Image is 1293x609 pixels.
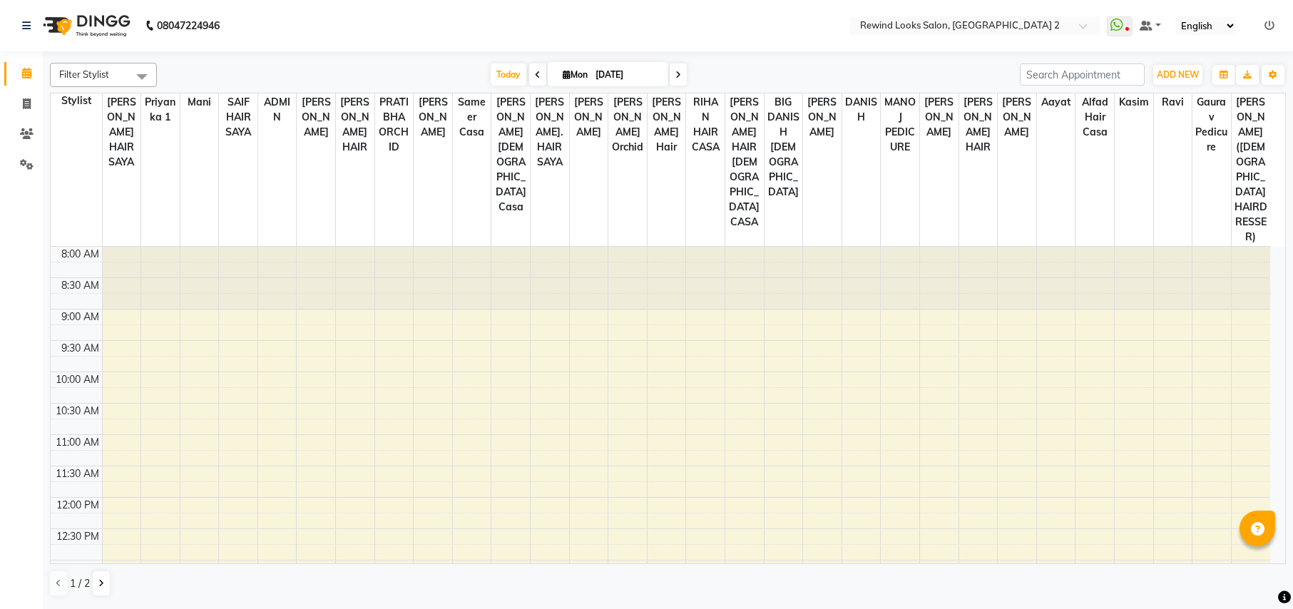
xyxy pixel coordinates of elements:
span: Mon [559,69,591,80]
span: PRATIBHA ORCHID [375,93,414,156]
span: Alfad hair Casa [1075,93,1114,141]
span: Mani [180,93,219,111]
span: SAIF HAIR SAYA [219,93,257,141]
span: Filter Stylist [59,68,109,80]
div: 11:30 AM [53,466,102,481]
input: 2025-09-01 [591,64,663,86]
div: 1:00 PM [59,561,102,575]
div: 8:30 AM [58,278,102,293]
div: Stylist [51,93,102,108]
span: DANISH [842,93,881,126]
span: Priyanka 1 [141,93,180,126]
span: [PERSON_NAME] [803,93,842,141]
span: [PERSON_NAME]. HAIR SAYA [531,93,569,171]
div: 12:00 PM [53,498,102,513]
div: 9:00 AM [58,309,102,324]
span: 1 / 2 [70,576,90,591]
b: 08047224946 [157,6,220,46]
span: [PERSON_NAME] HAIR SAYA [103,93,141,171]
span: [PERSON_NAME] orchid [608,93,647,156]
span: Gaurav pedicure [1192,93,1231,156]
span: [PERSON_NAME] HAIR [336,93,374,156]
span: BIG DANISH [DEMOGRAPHIC_DATA] [765,93,803,201]
span: [PERSON_NAME] [570,93,608,141]
span: ADMIN [258,93,297,126]
iframe: chat widget [1233,552,1279,595]
div: 10:00 AM [53,372,102,387]
span: MANOJ PEDICURE [881,93,919,156]
div: 8:00 AM [58,247,102,262]
span: sameer casa [453,93,491,141]
span: [PERSON_NAME] Hair [648,93,686,156]
div: 9:30 AM [58,341,102,356]
span: [PERSON_NAME] [414,93,452,141]
span: aayat [1037,93,1075,111]
span: [PERSON_NAME] [DEMOGRAPHIC_DATA] casa [491,93,530,216]
div: 11:00 AM [53,435,102,450]
img: logo [36,6,134,46]
span: [PERSON_NAME] [920,93,959,141]
span: Today [491,63,526,86]
span: [PERSON_NAME] ([DEMOGRAPHIC_DATA] HAIRDRESSER) [1232,93,1270,246]
span: [PERSON_NAME] HAIR [DEMOGRAPHIC_DATA] CASA [725,93,764,231]
span: [PERSON_NAME] [297,93,335,141]
span: RIHAN HAIR CASA [686,93,725,156]
span: [PERSON_NAME] HAIR [959,93,998,156]
span: kasim [1115,93,1153,111]
span: [PERSON_NAME] [998,93,1036,141]
input: Search Appointment [1020,63,1145,86]
span: ravi [1154,93,1192,111]
div: 10:30 AM [53,404,102,419]
span: ADD NEW [1157,69,1199,80]
button: ADD NEW [1153,65,1202,85]
div: 12:30 PM [53,529,102,544]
